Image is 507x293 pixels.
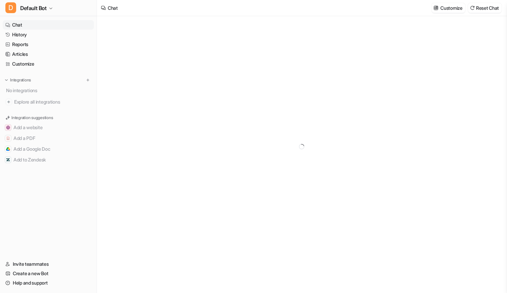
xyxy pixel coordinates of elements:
img: Add a website [6,125,10,130]
button: Integrations [3,77,33,83]
span: Explore all integrations [14,97,91,107]
img: menu_add.svg [86,78,90,82]
button: Customize [432,3,465,13]
a: Explore all integrations [3,97,94,107]
button: Add a websiteAdd a website [3,122,94,133]
button: Add a PDFAdd a PDF [3,133,94,144]
a: Create a new Bot [3,269,94,278]
img: reset [470,5,475,10]
button: Add to ZendeskAdd to Zendesk [3,154,94,165]
img: customize [434,5,438,10]
span: Default Bot [20,3,47,13]
img: expand menu [4,78,9,82]
a: Customize [3,59,94,69]
p: Integration suggestions [11,115,53,121]
a: Articles [3,49,94,59]
p: Customize [440,4,462,11]
img: explore all integrations [5,99,12,105]
a: Help and support [3,278,94,288]
img: Add to Zendesk [6,158,10,162]
div: No integrations [4,85,94,96]
a: History [3,30,94,39]
a: Reports [3,40,94,49]
div: Chat [108,4,118,11]
span: D [5,2,16,13]
img: Add a PDF [6,136,10,140]
button: Add a Google DocAdd a Google Doc [3,144,94,154]
button: Reset Chat [468,3,502,13]
p: Integrations [10,77,31,83]
a: Chat [3,20,94,30]
img: Add a Google Doc [6,147,10,151]
a: Invite teammates [3,259,94,269]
